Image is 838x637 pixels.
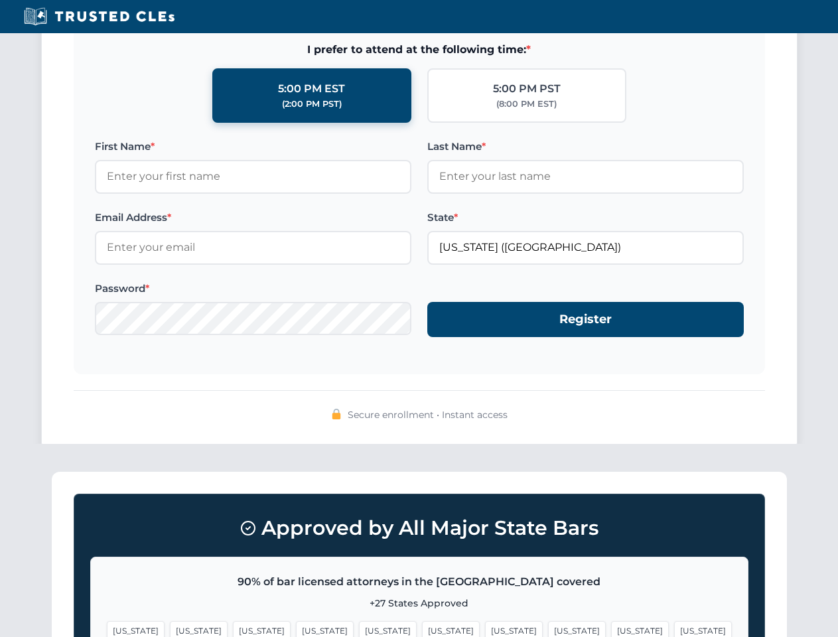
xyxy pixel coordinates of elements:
[95,281,411,297] label: Password
[95,210,411,226] label: Email Address
[278,80,345,98] div: 5:00 PM EST
[496,98,557,111] div: (8:00 PM EST)
[493,80,561,98] div: 5:00 PM PST
[427,231,744,264] input: Florida (FL)
[107,573,732,591] p: 90% of bar licensed attorneys in the [GEOGRAPHIC_DATA] covered
[95,41,744,58] span: I prefer to attend at the following time:
[282,98,342,111] div: (2:00 PM PST)
[427,302,744,337] button: Register
[331,409,342,419] img: 🔒
[107,596,732,610] p: +27 States Approved
[20,7,178,27] img: Trusted CLEs
[95,139,411,155] label: First Name
[427,160,744,193] input: Enter your last name
[90,510,748,546] h3: Approved by All Major State Bars
[95,231,411,264] input: Enter your email
[348,407,508,422] span: Secure enrollment • Instant access
[95,160,411,193] input: Enter your first name
[427,139,744,155] label: Last Name
[427,210,744,226] label: State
